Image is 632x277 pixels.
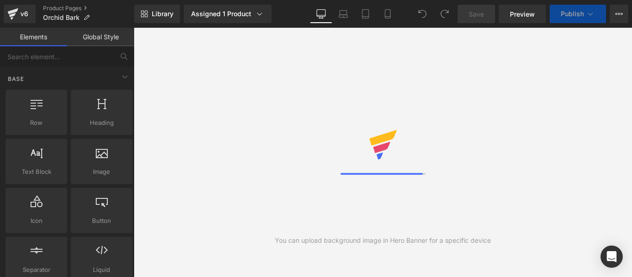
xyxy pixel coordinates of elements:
[74,167,130,177] span: Image
[8,167,64,177] span: Text Block
[275,235,491,246] div: You can upload background image in Hero Banner for a specific device
[74,216,130,226] span: Button
[332,5,354,23] a: Laptop
[4,5,36,23] a: v6
[469,9,484,19] span: Save
[354,5,377,23] a: Tablet
[67,28,134,46] a: Global Style
[8,216,64,226] span: Icon
[310,5,332,23] a: Desktop
[134,5,180,23] a: New Library
[435,5,454,23] button: Redo
[8,118,64,128] span: Row
[43,5,134,12] a: Product Pages
[74,265,130,275] span: Liquid
[550,5,606,23] button: Publish
[377,5,399,23] a: Mobile
[499,5,546,23] a: Preview
[7,74,25,83] span: Base
[601,246,623,268] div: Open Intercom Messenger
[19,8,30,20] div: v6
[74,118,130,128] span: Heading
[191,9,264,18] div: Assigned 1 Product
[510,9,535,19] span: Preview
[43,14,80,21] span: Orchid Bark
[413,5,432,23] button: Undo
[152,10,173,18] span: Library
[610,5,628,23] button: More
[8,265,64,275] span: Separator
[561,10,584,18] span: Publish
